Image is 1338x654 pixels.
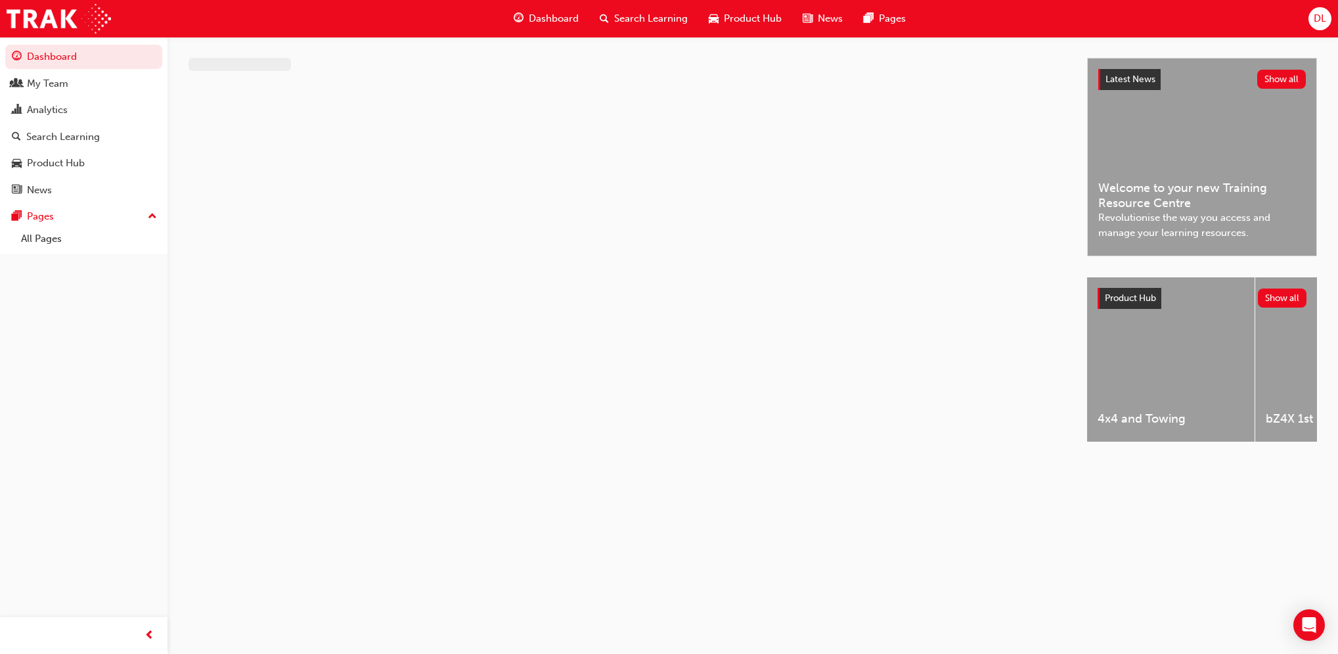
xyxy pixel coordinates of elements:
div: Analytics [27,103,68,118]
a: Dashboard [5,45,162,69]
span: Product Hub [724,11,782,26]
a: My Team [5,72,162,96]
div: Open Intercom Messenger [1293,609,1325,641]
img: Trak [7,4,111,34]
a: Search Learning [5,125,162,149]
a: search-iconSearch Learning [589,5,698,32]
span: pages-icon [864,11,874,27]
span: DL [1314,11,1326,26]
div: My Team [27,76,68,91]
button: DL [1308,7,1331,30]
span: car-icon [709,11,719,27]
span: Latest News [1105,74,1155,85]
button: Show all [1257,70,1306,89]
span: chart-icon [12,105,22,116]
a: Product Hub [5,151,162,175]
a: News [5,178,162,202]
button: Pages [5,204,162,229]
span: news-icon [803,11,813,27]
div: News [27,183,52,198]
span: up-icon [148,208,157,225]
a: pages-iconPages [853,5,916,32]
div: Product Hub [27,156,85,171]
span: news-icon [12,185,22,197]
span: guage-icon [514,11,524,27]
span: Welcome to your new Training Resource Centre [1098,181,1306,210]
span: 4x4 and Towing [1098,411,1244,427]
a: car-iconProduct Hub [698,5,792,32]
span: Revolutionise the way you access and manage your learning resources. [1098,210,1306,240]
span: Search Learning [614,11,688,26]
span: pages-icon [12,211,22,223]
span: people-icon [12,78,22,90]
div: Pages [27,209,54,224]
span: search-icon [12,131,21,143]
span: search-icon [600,11,609,27]
a: Product HubShow all [1098,288,1306,309]
span: News [818,11,843,26]
a: 4x4 and Towing [1087,277,1255,442]
a: Analytics [5,98,162,122]
div: Search Learning [26,129,100,145]
span: prev-icon [145,628,154,644]
span: Pages [879,11,906,26]
a: guage-iconDashboard [503,5,589,32]
a: Latest NewsShow allWelcome to your new Training Resource CentreRevolutionise the way you access a... [1087,58,1317,256]
button: DashboardMy TeamAnalyticsSearch LearningProduct HubNews [5,42,162,204]
button: Show all [1258,289,1307,308]
a: All Pages [16,229,162,249]
span: Product Hub [1105,292,1156,304]
span: guage-icon [12,51,22,63]
span: Dashboard [529,11,579,26]
a: Latest NewsShow all [1098,69,1306,90]
a: news-iconNews [792,5,853,32]
span: car-icon [12,158,22,170]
